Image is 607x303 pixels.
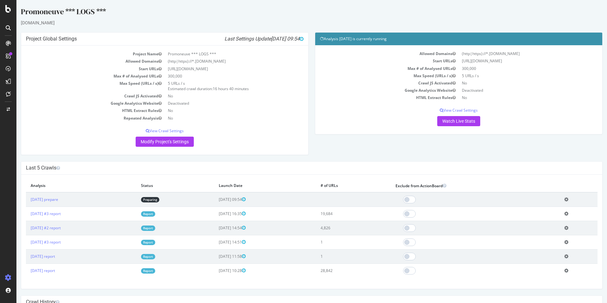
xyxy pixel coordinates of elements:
[125,240,139,245] a: Report
[9,58,148,65] td: Allowed Domains
[299,235,375,249] td: 1
[442,79,581,87] td: No
[14,197,42,202] a: [DATE] prepare
[9,80,148,92] td: Max Speed (URLs / s)
[254,36,287,42] span: [DATE] 09:54
[202,239,229,245] span: [DATE] 14:51
[14,211,44,216] a: [DATE] #3 report
[148,72,287,80] td: 300,000
[9,36,287,42] h4: Project Global Settings
[442,65,581,72] td: 300,000
[9,65,148,72] td: Start URLs
[148,58,287,65] td: (http|https)://*.[DOMAIN_NAME]
[374,179,543,192] th: Exclude from ActionBoard
[120,179,198,192] th: Status
[303,50,442,57] td: Allowed Domains
[148,107,287,114] td: No
[303,108,581,113] p: View Crawl Settings
[303,94,442,101] td: HTML Extract Rules
[9,100,148,107] td: Google Analytics Website
[299,249,375,263] td: 1
[202,197,229,202] span: [DATE] 09:54
[202,225,229,231] span: [DATE] 14:54
[299,207,375,221] td: 19,684
[148,65,287,72] td: [URL][DOMAIN_NAME]
[303,72,442,79] td: Max Speed (URLs / s)
[9,114,148,122] td: Repeated Analysis
[148,80,287,92] td: 5 URLs / s Estimated crawl duration:
[208,36,287,42] i: Last Settings Update
[9,179,120,192] th: Analysis
[119,137,177,147] a: Modify Project's Settings
[442,50,581,57] td: (http|https)://*.[DOMAIN_NAME]
[299,263,375,278] td: 28,842
[4,20,586,26] div: [DOMAIN_NAME]
[299,179,375,192] th: # of URLs
[442,57,581,65] td: [URL][DOMAIN_NAME]
[196,86,232,91] span: 16 hours 40 minutes
[14,268,39,273] a: [DATE] report
[125,226,139,231] a: Report
[9,165,581,171] h4: Last 5 Crawls
[202,254,229,259] span: [DATE] 11:58
[148,114,287,122] td: No
[9,50,148,58] td: Project Name
[14,225,44,231] a: [DATE] #2 report
[299,221,375,235] td: 4,826
[421,116,464,126] a: Watch Live Stats
[9,72,148,80] td: Max # of Analysed URLs
[14,239,44,245] a: [DATE] #3 report
[303,79,442,87] td: Crawl JS Activated
[9,107,148,114] td: HTML Extract Rules
[303,65,442,72] td: Max # of Analysed URLs
[125,211,139,217] a: Report
[442,72,581,79] td: 5 URLs / s
[198,179,299,192] th: Launch Date
[125,254,139,259] a: Report
[14,254,39,259] a: [DATE] report
[148,100,287,107] td: Deactivated
[202,268,229,273] span: [DATE] 10:28
[442,94,581,101] td: No
[9,92,148,100] td: Crawl JS Activated
[202,211,229,216] span: [DATE] 16:35
[125,268,139,274] a: Report
[303,36,581,42] h4: Analysis [DATE] is currently running
[125,197,143,202] a: Preparing
[9,128,287,133] p: View Crawl Settings
[303,87,442,94] td: Google Analytics Website
[148,92,287,100] td: No
[442,87,581,94] td: Deactivated
[303,57,442,65] td: Start URLs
